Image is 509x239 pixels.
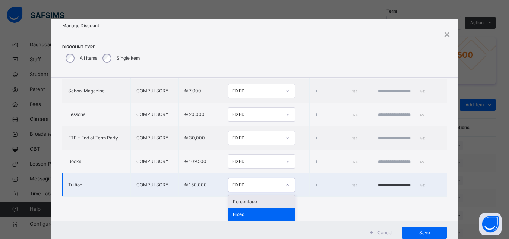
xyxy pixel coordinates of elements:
[62,79,130,103] td: School Magazine
[130,173,179,197] td: COMPULSORY
[184,111,205,117] span: ₦ 20,000
[117,55,140,62] label: Single Item
[377,229,392,236] span: Cancel
[184,182,207,188] span: ₦ 150,000
[232,158,281,165] div: FIXED
[232,182,281,188] div: FIXED
[184,158,206,164] span: ₦ 109,500
[130,103,179,126] td: COMPULSORY
[479,213,502,235] button: Open asap
[232,135,281,141] div: FIXED
[130,126,179,150] td: COMPULSORY
[228,195,295,208] div: Percentage
[62,173,130,197] td: Tuition
[62,44,142,50] span: Discount Type
[232,111,281,118] div: FIXED
[408,229,441,236] span: Save
[130,79,179,103] td: COMPULSORY
[130,150,179,173] td: COMPULSORY
[62,150,130,173] td: Books
[62,22,447,29] h1: Manage Discount
[80,55,97,62] label: All Items
[232,88,281,94] div: FIXED
[443,26,450,42] div: ×
[62,103,130,126] td: Lessons
[62,126,130,150] td: ETP - End of Term Party
[228,208,295,221] div: Fixed
[184,135,205,141] span: ₦ 30,000
[184,88,201,94] span: ₦ 7,000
